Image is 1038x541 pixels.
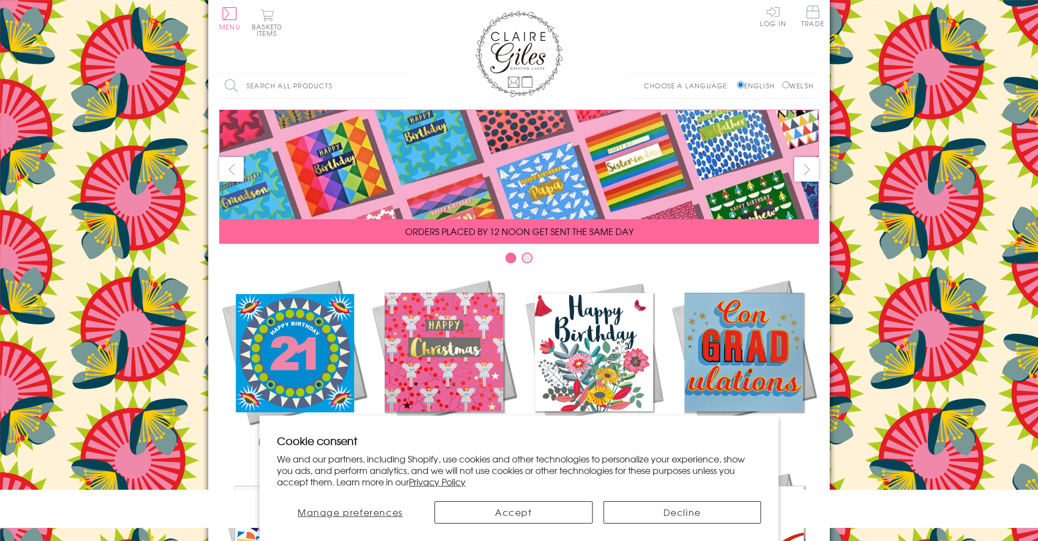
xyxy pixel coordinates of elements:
span: Manage preferences [298,506,403,519]
button: Manage preferences [277,501,424,524]
label: English [737,81,780,91]
button: Decline [604,501,762,524]
a: Academic [669,277,819,448]
button: Carousel Page 2 [522,253,533,263]
input: Welsh [782,81,789,88]
span: Menu [219,22,240,32]
button: Carousel Page 1 (Current Slide) [505,253,516,263]
p: We and our partners, including Shopify, use cookies and other technologies to personalize your ex... [277,453,761,487]
button: Menu [219,7,240,30]
a: Privacy Policy [409,475,466,488]
div: Carousel Pagination [219,252,819,269]
span: 0 items [257,22,282,38]
a: Christmas [369,277,519,448]
h2: Cookie consent [277,433,761,448]
a: Birthdays [519,277,669,448]
a: Log In [760,5,786,27]
button: next [794,157,819,182]
input: Search [399,74,410,98]
input: English [737,81,744,88]
a: New Releases [219,277,369,448]
p: Choose a language: [644,81,735,91]
label: Welsh [782,81,813,91]
button: Basket0 items [252,9,282,37]
a: Trade [801,5,824,29]
button: prev [219,157,244,182]
span: ORDERS PLACED BY 12 NOON GET SENT THE SAME DAY [405,225,633,238]
span: New Releases [258,435,330,448]
input: Search all products [219,74,410,98]
span: Trade [801,5,824,27]
img: Claire Giles Greetings Cards [475,11,563,97]
button: Accept [434,501,593,524]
